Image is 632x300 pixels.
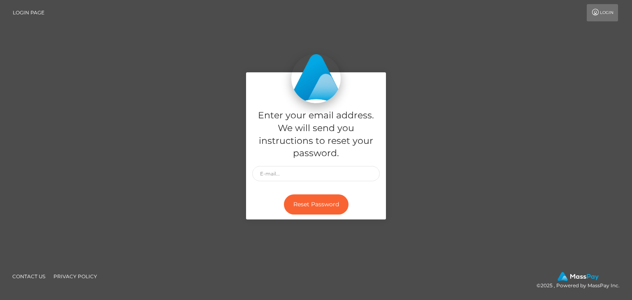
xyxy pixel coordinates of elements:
a: Login [587,4,618,21]
input: E-mail... [252,166,380,181]
a: Login Page [13,4,44,21]
button: Reset Password [284,194,349,215]
img: MassPay [558,272,599,281]
div: © 2025 , Powered by MassPay Inc. [537,272,626,290]
h5: Enter your email address. We will send you instructions to reset your password. [252,109,380,160]
img: MassPay Login [291,54,341,103]
a: Privacy Policy [50,270,100,283]
a: Contact Us [9,270,49,283]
